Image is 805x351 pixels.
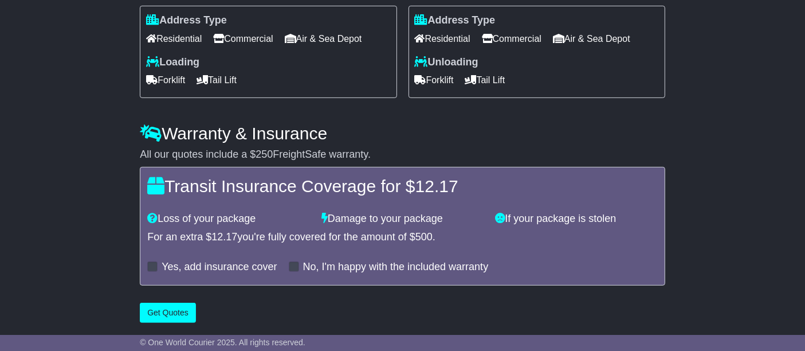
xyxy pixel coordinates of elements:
span: 250 [256,149,273,160]
span: 12.17 [415,177,458,196]
div: Loss of your package [142,213,316,225]
span: Forklift [415,71,454,89]
h4: Warranty & Insurance [140,124,665,143]
label: Unloading [415,56,478,69]
label: Address Type [415,14,496,27]
span: Commercial [482,30,541,48]
span: 12.17 [211,231,237,243]
span: Air & Sea Depot [285,30,362,48]
h4: Transit Insurance Coverage for $ [147,177,658,196]
span: Air & Sea Depot [553,30,630,48]
div: Damage to your package [316,213,490,225]
span: © One World Courier 2025. All rights reserved. [140,338,305,347]
label: No, I'm happy with the included warranty [303,261,489,274]
span: Forklift [146,71,185,89]
label: Address Type [146,14,227,27]
span: Tail Lift [197,71,237,89]
label: Loading [146,56,199,69]
span: Tail Lift [465,71,505,89]
div: All our quotes include a $ FreightSafe warranty. [140,149,665,161]
span: Commercial [213,30,273,48]
button: Get Quotes [140,303,196,323]
span: Residential [415,30,470,48]
label: Yes, add insurance cover [162,261,277,274]
div: If your package is stolen [489,213,663,225]
span: 500 [415,231,433,243]
span: Residential [146,30,202,48]
div: For an extra $ you're fully covered for the amount of $ . [147,231,658,244]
